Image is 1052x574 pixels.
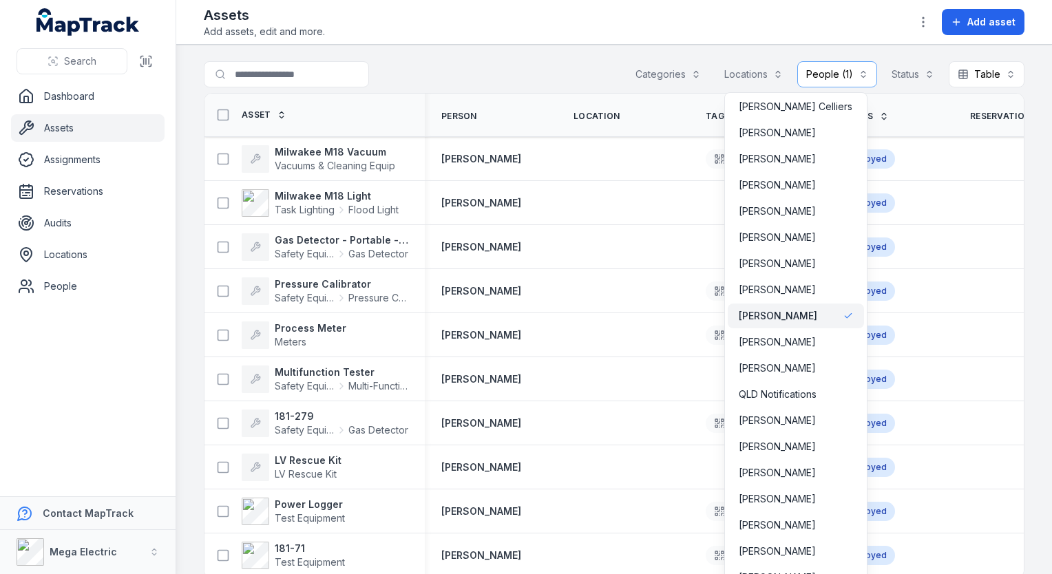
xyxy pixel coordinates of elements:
[739,544,816,558] span: [PERSON_NAME]
[739,414,816,427] span: [PERSON_NAME]
[739,231,816,244] span: [PERSON_NAME]
[739,518,816,532] span: [PERSON_NAME]
[739,100,852,114] span: [PERSON_NAME] Celliers
[739,387,817,401] span: QLD Notifications
[739,335,816,349] span: [PERSON_NAME]
[739,257,816,270] span: [PERSON_NAME]
[739,361,816,375] span: [PERSON_NAME]
[739,126,816,140] span: [PERSON_NAME]
[739,466,816,480] span: [PERSON_NAME]
[739,178,816,192] span: [PERSON_NAME]
[739,283,816,297] span: [PERSON_NAME]
[739,204,816,218] span: [PERSON_NAME]
[739,492,816,506] span: [PERSON_NAME]
[739,440,816,454] span: [PERSON_NAME]
[739,309,817,323] span: [PERSON_NAME]
[739,152,816,166] span: [PERSON_NAME]
[797,61,877,87] button: People (1)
